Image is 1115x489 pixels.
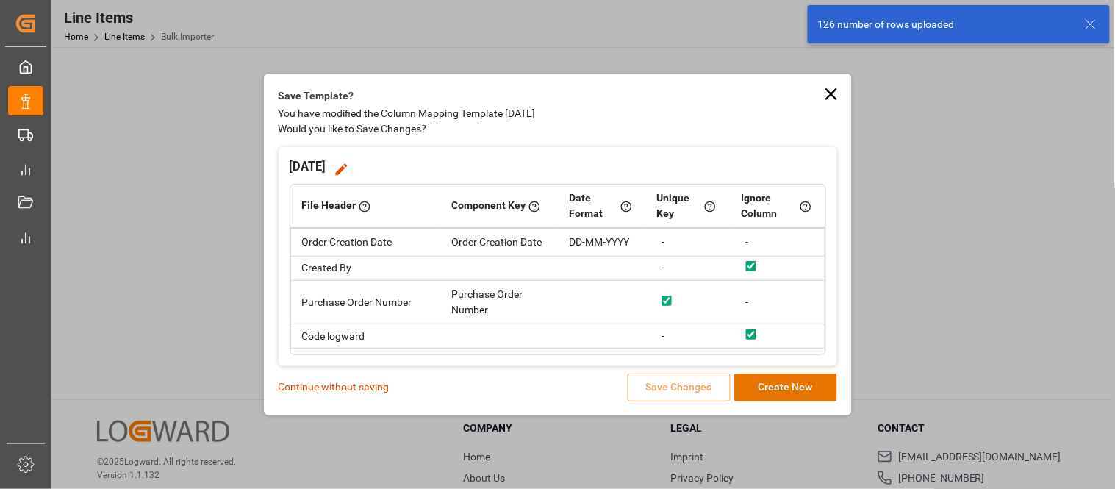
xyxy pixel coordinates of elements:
div: 126 number of rows uploaded [818,17,1071,32]
div: - [662,235,719,250]
div: - [662,329,719,344]
div: - [746,235,814,250]
div: Order Creation Date [452,235,548,250]
p: Continue without saving [279,379,390,395]
div: Component Key [452,193,548,218]
label: Save Template? [279,88,354,104]
td: Code logward [290,324,441,349]
p: You have modified the Column Mapping Template [DATE] Would you like to Save Changes? [279,106,837,137]
div: Purchase Order Number [452,287,548,318]
div: Date Format [569,185,634,226]
div: Unique Key [656,185,719,226]
div: Ignore Column [741,185,814,226]
td: Purchase Order Number [290,281,441,324]
div: DD-MM-YYYY [569,235,634,250]
button: Save Changes [628,374,731,401]
h3: [DATE] [290,158,326,176]
div: - [662,260,719,276]
div: - [746,295,814,310]
button: Create New [734,374,837,401]
td: Created By [290,256,441,280]
td: Order Creation Date [290,228,441,257]
td: Posición [290,349,441,376]
div: File Header [301,193,430,218]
